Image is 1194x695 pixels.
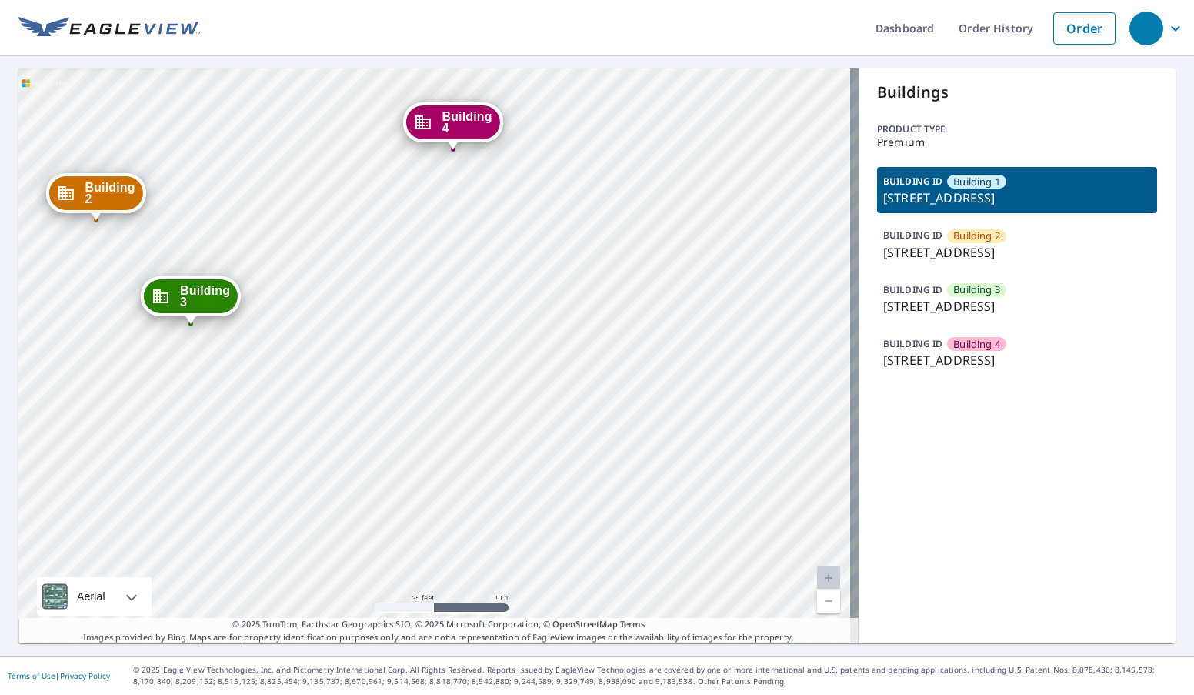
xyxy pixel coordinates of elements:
[72,577,110,616] div: Aerial
[18,618,859,643] p: Images provided by Bing Maps are for property identification purposes only and are not a represen...
[883,189,1151,207] p: [STREET_ADDRESS]
[85,182,135,205] span: Building 2
[883,351,1151,369] p: [STREET_ADDRESS]
[817,590,840,613] a: Current Level 20, Zoom Out
[37,577,152,616] div: Aerial
[953,337,1000,352] span: Building 4
[442,111,492,134] span: Building 4
[953,282,1000,297] span: Building 3
[1053,12,1116,45] a: Order
[552,618,617,630] a: OpenStreetMap
[232,618,645,631] span: © 2025 TomTom, Earthstar Geographics SIO, © 2025 Microsoft Corporation, ©
[883,297,1151,316] p: [STREET_ADDRESS]
[883,337,942,350] p: BUILDING ID
[883,243,1151,262] p: [STREET_ADDRESS]
[877,122,1157,136] p: Product type
[953,175,1000,189] span: Building 1
[133,664,1186,687] p: © 2025 Eagle View Technologies, Inc. and Pictometry International Corp. All Rights Reserved. Repo...
[45,173,145,221] div: Dropped pin, building Building 2, Commercial property, 3060 33rd Street South Fargo, ND 58103
[8,670,55,681] a: Terms of Use
[180,285,230,308] span: Building 3
[402,102,502,150] div: Dropped pin, building Building 4, Commercial property, 3060 33rd Street South Fargo, ND 58103
[953,229,1000,243] span: Building 2
[18,17,200,40] img: EV Logo
[883,229,942,242] p: BUILDING ID
[817,566,840,590] a: Current Level 20, Zoom In Disabled
[877,81,1157,104] p: Buildings
[60,670,110,681] a: Privacy Policy
[883,175,942,188] p: BUILDING ID
[141,276,241,324] div: Dropped pin, building Building 3, Commercial property, 3060 33rd Street South Fargo, ND 58103
[877,136,1157,149] p: Premium
[8,671,110,680] p: |
[883,283,942,296] p: BUILDING ID
[620,618,645,630] a: Terms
